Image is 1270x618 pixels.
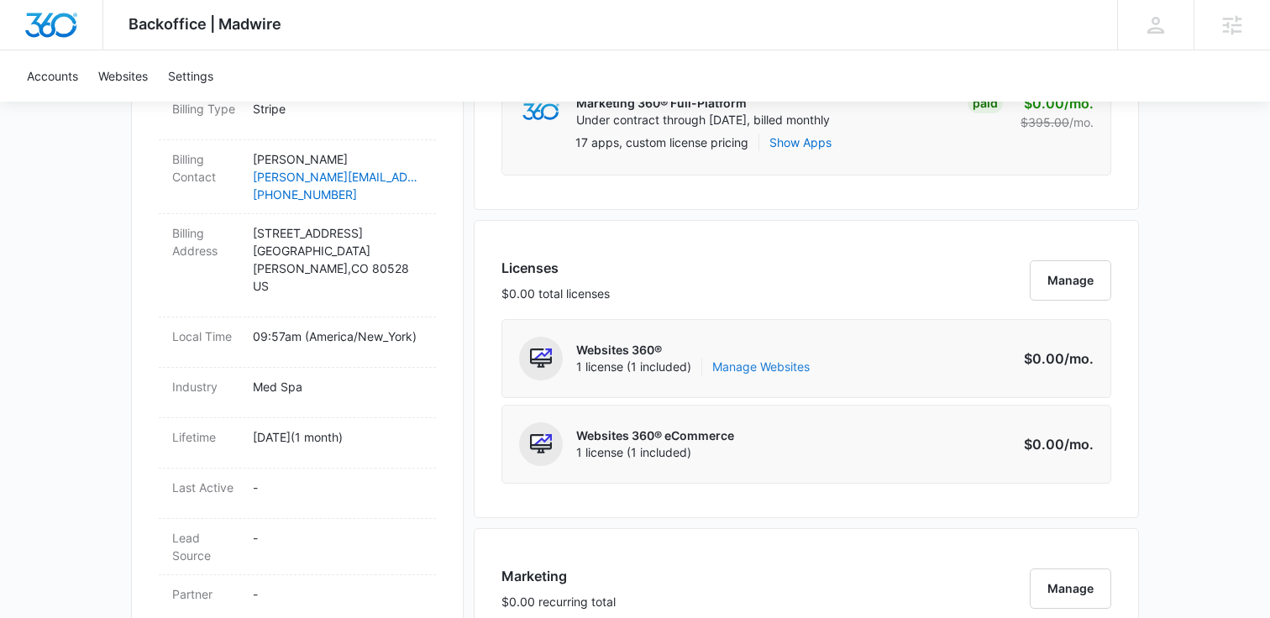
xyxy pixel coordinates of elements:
[253,327,422,345] p: 09:57am ( America/New_York )
[172,529,239,564] dt: Lead Source
[576,359,810,375] span: 1 license (1 included)
[522,103,559,121] img: marketing360Logo
[253,168,422,186] a: [PERSON_NAME][EMAIL_ADDRESS][DOMAIN_NAME]
[501,566,616,586] h3: Marketing
[159,368,436,418] div: IndustryMed Spa
[1030,568,1111,609] button: Manage
[172,327,239,345] dt: Local Time
[1021,115,1069,129] s: $395.00
[501,258,610,278] h3: Licenses
[253,585,422,603] p: -
[575,134,748,151] p: 17 apps, custom license pricing
[769,134,832,151] button: Show Apps
[1064,436,1094,453] span: /mo.
[159,140,436,214] div: Billing Contact[PERSON_NAME][PERSON_NAME][EMAIL_ADDRESS][DOMAIN_NAME][PHONE_NUMBER]
[159,90,436,140] div: Billing TypeStripe
[1064,95,1094,112] span: /mo.
[501,285,610,302] p: $0.00 total licenses
[172,428,239,446] dt: Lifetime
[172,224,239,259] dt: Billing Address
[129,15,281,33] span: Backoffice | Madwire
[1015,434,1094,454] p: $0.00
[172,479,239,496] dt: Last Active
[17,50,88,102] a: Accounts
[159,418,436,469] div: Lifetime[DATE](1 month)
[576,444,734,461] span: 1 license (1 included)
[253,100,422,118] p: Stripe
[159,214,436,317] div: Billing Address[STREET_ADDRESS][GEOGRAPHIC_DATA][PERSON_NAME],CO 80528US
[253,529,422,547] p: -
[172,100,239,118] dt: Billing Type
[159,317,436,368] div: Local Time09:57am (America/New_York)
[1030,260,1111,301] button: Manage
[253,378,422,395] p: Med Spa
[253,150,422,168] p: [PERSON_NAME]
[1064,350,1094,367] span: /mo.
[172,150,239,186] dt: Billing Contact
[576,112,830,128] p: Under contract through [DATE], billed monthly
[253,224,422,295] p: [STREET_ADDRESS] [GEOGRAPHIC_DATA][PERSON_NAME] , CO 80528 US
[1069,115,1094,129] span: /mo.
[712,359,810,375] a: Manage Websites
[88,50,158,102] a: Websites
[159,469,436,519] div: Last Active-
[1015,348,1094,369] p: $0.00
[576,95,830,112] p: Marketing 360® Full-Platform
[253,428,422,446] p: [DATE] ( 1 month )
[253,186,422,203] a: [PHONE_NUMBER]
[172,585,239,603] dt: Partner
[159,519,436,575] div: Lead Source-
[172,378,239,395] dt: Industry
[501,593,616,610] p: $0.00 recurring total
[968,93,1003,113] div: Paid
[1015,93,1094,113] p: $0.00
[576,427,734,444] p: Websites 360® eCommerce
[158,50,223,102] a: Settings
[576,342,810,359] p: Websites 360®
[253,479,422,496] p: -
